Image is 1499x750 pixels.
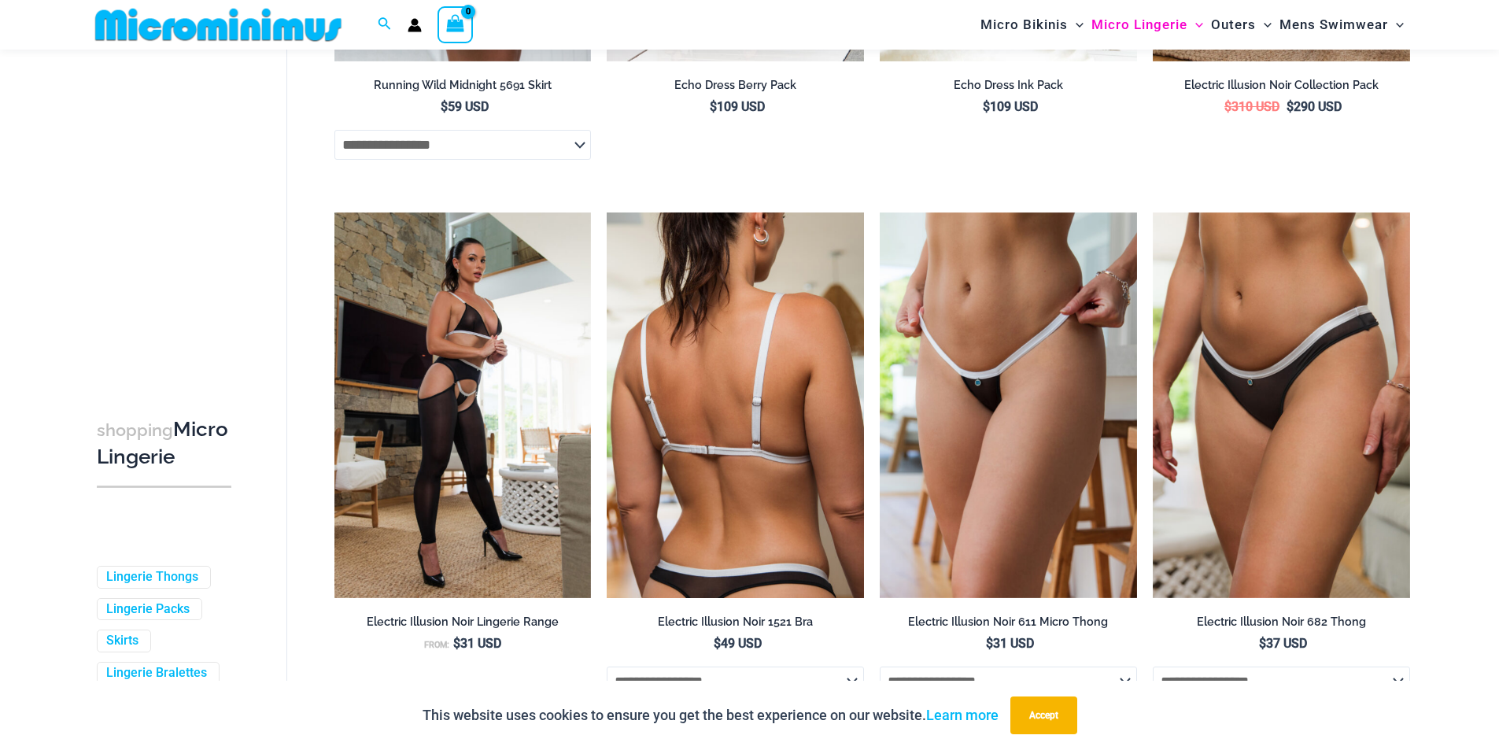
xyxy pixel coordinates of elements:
[424,640,449,650] span: From:
[714,636,762,651] bdi: 49 USD
[438,6,474,42] a: View Shopping Cart, empty
[607,212,864,598] img: Electric Illusion Noir 1521 Bra 682 Thong 07
[1279,5,1388,45] span: Mens Swimwear
[1087,5,1207,45] a: Micro LingerieMenu ToggleMenu Toggle
[441,99,448,114] span: $
[980,5,1068,45] span: Micro Bikinis
[983,99,1038,114] bdi: 109 USD
[1153,212,1410,598] img: Electric Illusion Noir 682 Thong 01
[607,78,864,93] h2: Echo Dress Berry Pack
[1287,99,1294,114] span: $
[1388,5,1404,45] span: Menu Toggle
[1224,99,1231,114] span: $
[334,212,592,598] a: Electric Illusion Noir 1521 Bra 611 Micro 552 Tights 07Electric Illusion Noir 1521 Bra 682 Thong ...
[714,636,721,651] span: $
[378,15,392,35] a: Search icon link
[89,7,348,42] img: MM SHOP LOGO FLAT
[710,99,765,114] bdi: 109 USD
[453,636,501,651] bdi: 31 USD
[986,636,1034,651] bdi: 31 USD
[1153,78,1410,98] a: Electric Illusion Noir Collection Pack
[441,99,489,114] bdi: 59 USD
[1276,5,1408,45] a: Mens SwimwearMenu ToggleMenu Toggle
[1010,696,1077,734] button: Accept
[880,212,1137,598] img: Electric Illusion Noir Micro 01
[880,615,1137,630] h2: Electric Illusion Noir 611 Micro Thong
[880,78,1137,93] h2: Echo Dress Ink Pack
[1224,99,1279,114] bdi: 310 USD
[977,5,1087,45] a: Micro BikinisMenu ToggleMenu Toggle
[1287,99,1342,114] bdi: 290 USD
[607,615,864,635] a: Electric Illusion Noir 1521 Bra
[1256,5,1272,45] span: Menu Toggle
[880,78,1137,98] a: Echo Dress Ink Pack
[97,420,173,440] span: shopping
[453,636,460,651] span: $
[408,18,422,32] a: Account icon link
[334,78,592,98] a: Running Wild Midnight 5691 Skirt
[1207,5,1276,45] a: OutersMenu ToggleMenu Toggle
[1259,636,1266,651] span: $
[974,2,1411,47] nav: Site Navigation
[983,99,990,114] span: $
[1153,78,1410,93] h2: Electric Illusion Noir Collection Pack
[926,707,999,723] a: Learn more
[97,416,231,471] h3: Micro Lingerie
[1259,636,1307,651] bdi: 37 USD
[97,53,238,368] iframe: TrustedSite Certified
[1211,5,1256,45] span: Outers
[880,615,1137,635] a: Electric Illusion Noir 611 Micro Thong
[607,212,864,598] a: Electric Illusion Noir 1521 Bra 01Electric Illusion Noir 1521 Bra 682 Thong 07Electric Illusion N...
[106,666,207,682] a: Lingerie Bralettes
[106,634,138,650] a: Skirts
[334,615,592,630] h2: Electric Illusion Noir Lingerie Range
[1068,5,1084,45] span: Menu Toggle
[1153,212,1410,598] a: Electric Illusion Noir 682 Thong 01Electric Illusion Noir 682 Thong 02Electric Illusion Noir 682 ...
[334,78,592,93] h2: Running Wild Midnight 5691 Skirt
[986,636,993,651] span: $
[880,212,1137,598] a: Electric Illusion Noir Micro 01Electric Illusion Noir Micro 02Electric Illusion Noir Micro 02
[334,212,592,598] img: Electric Illusion Noir 1521 Bra 611 Micro 552 Tights 07
[106,569,198,586] a: Lingerie Thongs
[607,615,864,630] h2: Electric Illusion Noir 1521 Bra
[1091,5,1187,45] span: Micro Lingerie
[710,99,717,114] span: $
[1153,615,1410,630] h2: Electric Illusion Noir 682 Thong
[106,601,190,618] a: Lingerie Packs
[1153,615,1410,635] a: Electric Illusion Noir 682 Thong
[423,704,999,727] p: This website uses cookies to ensure you get the best experience on our website.
[334,615,592,635] a: Electric Illusion Noir Lingerie Range
[607,78,864,98] a: Echo Dress Berry Pack
[1187,5,1203,45] span: Menu Toggle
